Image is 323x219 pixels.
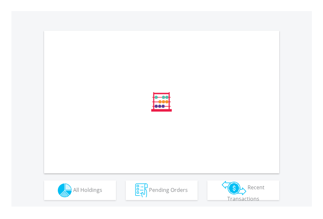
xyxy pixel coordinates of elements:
span: Pending Orders [149,186,188,193]
img: holdings-wht.png [58,183,72,197]
img: transactions-zar-wht.png [222,181,246,195]
button: Pending Orders [126,180,198,200]
img: pending_instructions-wht.png [135,183,148,197]
button: All Holdings [44,180,116,200]
button: Recent Transactions [207,180,279,200]
span: All Holdings [73,186,102,193]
